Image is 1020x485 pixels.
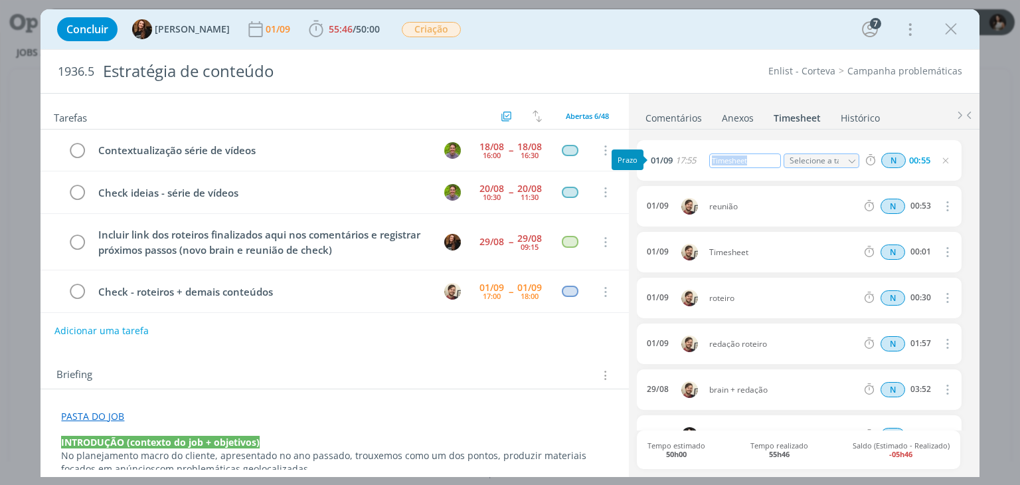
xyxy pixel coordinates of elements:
div: 18/08 [479,142,504,151]
button: T [443,182,463,202]
div: 01/09 [647,339,669,348]
div: Horas normais [881,290,905,306]
div: Horas normais [881,199,905,214]
div: 01/09 [266,25,293,34]
span: N [881,153,906,168]
img: T [132,19,152,39]
a: Histórico [840,106,881,125]
button: Concluir [57,17,118,41]
span: 01/09 [651,156,673,165]
img: G [681,381,698,398]
span: N [881,244,905,260]
img: T [444,142,461,159]
a: Timesheet [773,106,821,125]
div: 01/09 [647,247,669,256]
img: G [444,283,461,300]
span: N [881,382,905,397]
div: 29/08 [647,385,669,394]
button: G [443,282,463,302]
span: Saldo (Estimado - Realizado) [853,441,950,458]
span: Tempo realizado [750,441,808,458]
img: C [681,427,698,444]
span: Tempo estimado [647,441,705,458]
span: -- [509,287,513,296]
span: brain + redação [704,386,863,394]
span: N [881,336,905,351]
div: 00:53 [910,201,931,211]
p: No planejamento macro do cliente, apresentado no ano passado, trouxemos como um dos pontos, produ... [61,449,608,476]
button: Criação [401,21,462,38]
div: 01:57 [910,339,931,348]
div: 16:30 [521,151,539,159]
button: 7 [859,19,881,40]
img: G [681,336,698,352]
div: Prazo [612,149,643,170]
span: 1936.5 [58,64,94,79]
button: T [443,140,463,160]
button: T[PERSON_NAME] [132,19,230,39]
div: 20/08 [479,184,504,193]
img: G [681,290,698,306]
div: Incluir link dos roteiros finalizados aqui nos comentários e registrar próximos passos (novo brai... [92,227,432,258]
span: Criação [402,22,461,37]
div: 01/09 [517,283,542,292]
b: -05h46 [889,449,912,459]
div: Timesheet [709,153,781,168]
div: Horas normais [881,428,905,443]
div: 00:01 [910,247,931,256]
span: / [353,23,356,35]
div: 03:52 [910,385,931,394]
button: T [443,232,463,252]
img: arrow-down-up.svg [533,110,542,122]
div: 16:00 [483,151,501,159]
div: 09:15 [521,243,539,250]
img: G [681,198,698,215]
span: Tarefas [54,108,87,124]
span: Abertas 6/48 [566,111,609,121]
div: 01/09 [479,283,504,292]
span: Timesheet [704,248,863,256]
a: Comentários [645,106,703,125]
div: Horas normais [881,336,905,351]
div: 10:30 [483,193,501,201]
img: T [444,184,461,201]
a: Campanha problemáticas [847,64,962,77]
div: Estratégia de conteúdo [97,55,580,88]
span: [PERSON_NAME] [155,25,230,34]
img: G [681,244,698,260]
a: Enlist - Corteva [768,64,835,77]
div: Check ideias - série de vídeos [92,185,432,201]
span: -- [509,187,513,197]
a: PASTA DO JOB [61,410,124,423]
div: 01/09 [647,293,669,302]
b: 55h46 [769,449,790,459]
span: N [881,428,905,443]
div: Contextualização série de vídeos [92,142,432,159]
button: Adicionar uma tarefa [54,319,149,343]
div: 18/08 [517,142,542,151]
div: Check - roteiros + demais conteúdos [92,284,432,300]
span: 50:00 [356,23,380,35]
div: 18:00 [521,292,539,300]
span: Briefing [56,367,92,384]
img: T [444,234,461,250]
div: Horas normais [881,382,905,397]
div: 11:30 [521,193,539,201]
span: com problemáticas geolocalizadas. [155,462,311,475]
span: reunião [704,203,863,211]
div: 29/08 [517,234,542,243]
div: Anexos [722,112,754,125]
div: 17:00 [483,292,501,300]
span: 17:55 [675,156,696,165]
span: N [881,199,905,214]
span: N [881,290,905,306]
div: 7 [870,18,881,29]
div: 00:30 [910,293,931,302]
div: Horas normais [881,153,906,168]
div: 29/08 [479,237,504,246]
b: 50h00 [666,449,687,459]
div: 20/08 [517,184,542,193]
button: 55:46/50:00 [305,19,383,40]
span: 55:46 [329,23,353,35]
div: dialog [41,9,979,477]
